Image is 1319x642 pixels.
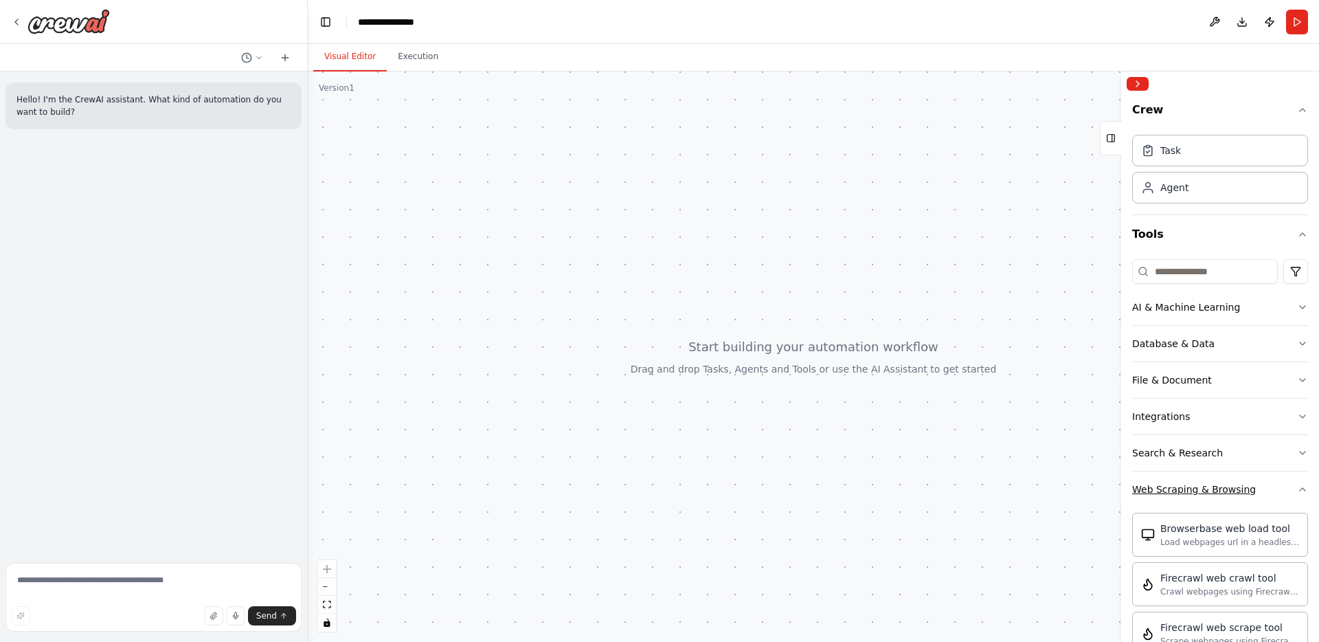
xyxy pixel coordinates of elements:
span: Send [256,610,277,621]
button: Execution [387,43,449,71]
div: Integrations [1132,410,1190,423]
nav: breadcrumb [358,15,429,29]
button: Web Scraping & Browsing [1132,472,1308,507]
button: Collapse right sidebar [1127,77,1149,91]
div: File & Document [1132,373,1212,387]
button: Hide left sidebar [316,12,335,32]
div: Firecrawl web crawl tool [1160,571,1299,585]
img: Browserbaseloadtool [1141,528,1155,542]
div: Search & Research [1132,446,1223,460]
div: Agent [1160,181,1188,195]
div: Task [1160,144,1181,157]
button: Start a new chat [274,49,296,66]
div: Browserbase web load tool [1160,522,1299,535]
img: Firecrawlscrapewebsitetool [1141,627,1155,641]
div: Web Scraping & Browsing [1132,483,1256,496]
div: Firecrawl web scrape tool [1160,621,1299,634]
button: Database & Data [1132,326,1308,362]
button: toggle interactivity [318,614,336,632]
div: Crew [1132,129,1308,214]
div: React Flow controls [318,560,336,632]
img: Logo [27,9,110,34]
button: fit view [318,596,336,614]
button: Visual Editor [313,43,387,71]
button: Upload files [204,606,223,626]
button: Switch to previous chat [236,49,269,66]
button: Click to speak your automation idea [226,606,245,626]
div: AI & Machine Learning [1132,300,1240,314]
div: Version 1 [319,82,354,93]
button: AI & Machine Learning [1132,289,1308,325]
button: Tools [1132,215,1308,254]
button: Toggle Sidebar [1116,71,1127,642]
div: Crawl webpages using Firecrawl and return the contents [1160,586,1299,597]
button: Search & Research [1132,435,1308,471]
button: Integrations [1132,399,1308,434]
div: Database & Data [1132,337,1215,351]
button: Crew [1132,96,1308,129]
div: Load webpages url in a headless browser using Browserbase and return the contents [1160,537,1299,548]
button: File & Document [1132,362,1308,398]
button: zoom out [318,578,336,596]
button: Send [248,606,296,626]
p: Hello! I'm the CrewAI assistant. What kind of automation do you want to build? [16,93,291,118]
img: Firecrawlcrawlwebsitetool [1141,577,1155,591]
button: Improve this prompt [11,606,30,626]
